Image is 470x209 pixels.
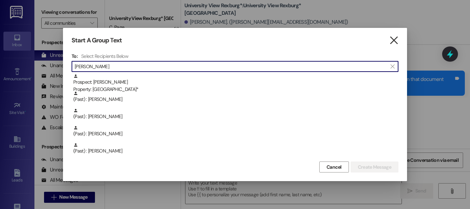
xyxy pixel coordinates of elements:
[73,125,398,137] div: (Past) : [PERSON_NAME]
[358,164,391,171] span: Create Message
[72,74,398,91] div: Prospect: [PERSON_NAME]Property: [GEOGRAPHIC_DATA]*
[389,37,398,44] i: 
[72,125,398,143] div: (Past) : [PERSON_NAME]
[72,91,398,108] div: (Past) : [PERSON_NAME]
[73,91,398,103] div: (Past) : [PERSON_NAME]
[73,86,398,93] div: Property: [GEOGRAPHIC_DATA]*
[73,74,398,93] div: Prospect: [PERSON_NAME]
[72,143,398,160] div: (Past) : [PERSON_NAME]
[391,64,394,69] i: 
[75,62,387,71] input: Search for any contact or apartment
[351,161,398,173] button: Create Message
[72,108,398,125] div: (Past) : [PERSON_NAME]
[327,164,342,171] span: Cancel
[81,53,128,59] h4: Select Recipients Below
[72,36,122,44] h3: Start A Group Text
[73,108,398,120] div: (Past) : [PERSON_NAME]
[72,53,78,59] h3: To:
[387,61,398,72] button: Clear text
[319,161,349,173] button: Cancel
[73,143,398,155] div: (Past) : [PERSON_NAME]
